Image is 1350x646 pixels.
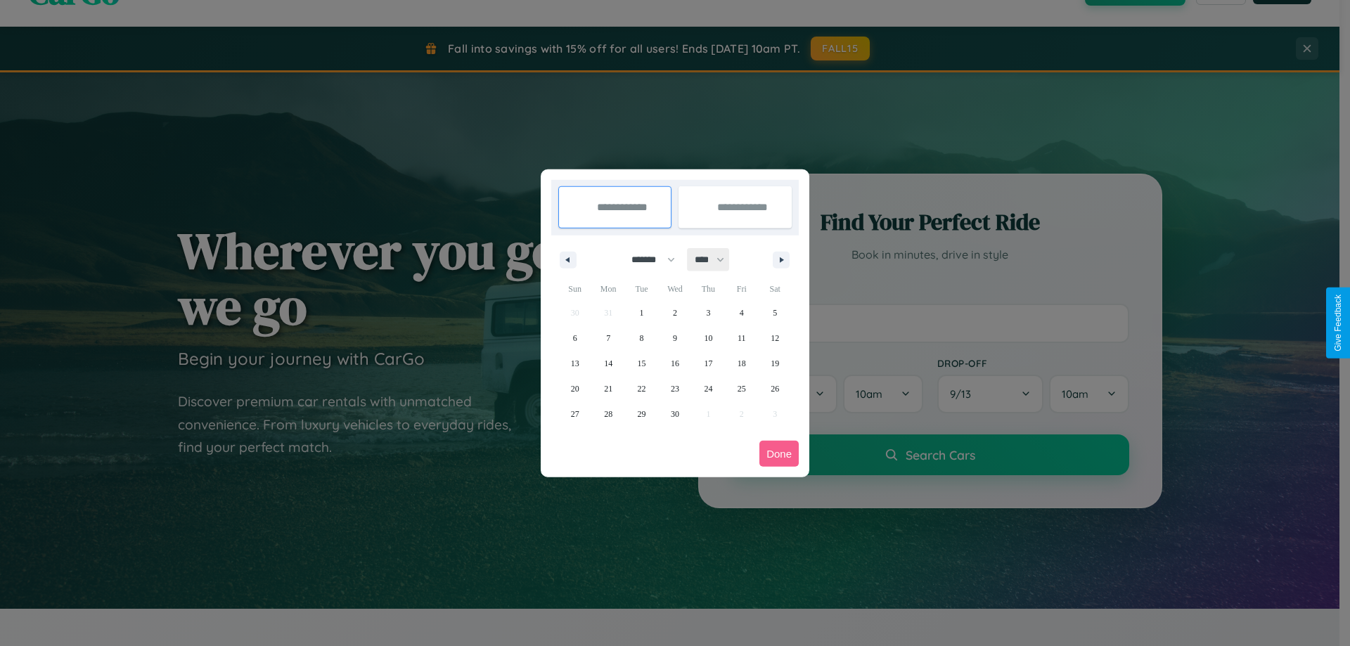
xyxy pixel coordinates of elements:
button: 21 [591,376,624,401]
span: 27 [571,401,579,427]
button: 8 [625,325,658,351]
button: 30 [658,401,691,427]
button: 28 [591,401,624,427]
span: Mon [591,278,624,300]
button: 15 [625,351,658,376]
button: 29 [625,401,658,427]
span: 3 [706,300,710,325]
button: 22 [625,376,658,401]
button: 2 [658,300,691,325]
span: 20 [571,376,579,401]
button: 19 [759,351,792,376]
button: 14 [591,351,624,376]
button: 4 [725,300,758,325]
button: 13 [558,351,591,376]
span: 9 [673,325,677,351]
button: 10 [692,325,725,351]
button: 3 [692,300,725,325]
span: 18 [738,351,746,376]
span: 19 [771,351,779,376]
button: 18 [725,351,758,376]
span: 1 [640,300,644,325]
span: 30 [671,401,679,427]
button: 7 [591,325,624,351]
span: 24 [704,376,712,401]
button: 24 [692,376,725,401]
button: Done [759,441,799,467]
span: 28 [604,401,612,427]
button: 23 [658,376,691,401]
span: 16 [671,351,679,376]
span: 4 [740,300,744,325]
div: Give Feedback [1333,295,1343,351]
span: 8 [640,325,644,351]
span: 21 [604,376,612,401]
span: 22 [638,376,646,401]
span: 5 [773,300,777,325]
span: 11 [738,325,746,351]
button: 17 [692,351,725,376]
span: Sat [759,278,792,300]
span: 25 [738,376,746,401]
span: Thu [692,278,725,300]
button: 26 [759,376,792,401]
span: 23 [671,376,679,401]
button: 25 [725,376,758,401]
button: 20 [558,376,591,401]
span: Sun [558,278,591,300]
span: 7 [606,325,610,351]
button: 27 [558,401,591,427]
span: 6 [573,325,577,351]
span: 29 [638,401,646,427]
button: 1 [625,300,658,325]
span: 12 [771,325,779,351]
span: 14 [604,351,612,376]
button: 6 [558,325,591,351]
span: 13 [571,351,579,376]
button: 11 [725,325,758,351]
button: 9 [658,325,691,351]
button: 12 [759,325,792,351]
span: Tue [625,278,658,300]
span: Fri [725,278,758,300]
span: 10 [704,325,712,351]
span: 17 [704,351,712,376]
span: 26 [771,376,779,401]
span: Wed [658,278,691,300]
button: 16 [658,351,691,376]
span: 2 [673,300,677,325]
button: 5 [759,300,792,325]
span: 15 [638,351,646,376]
